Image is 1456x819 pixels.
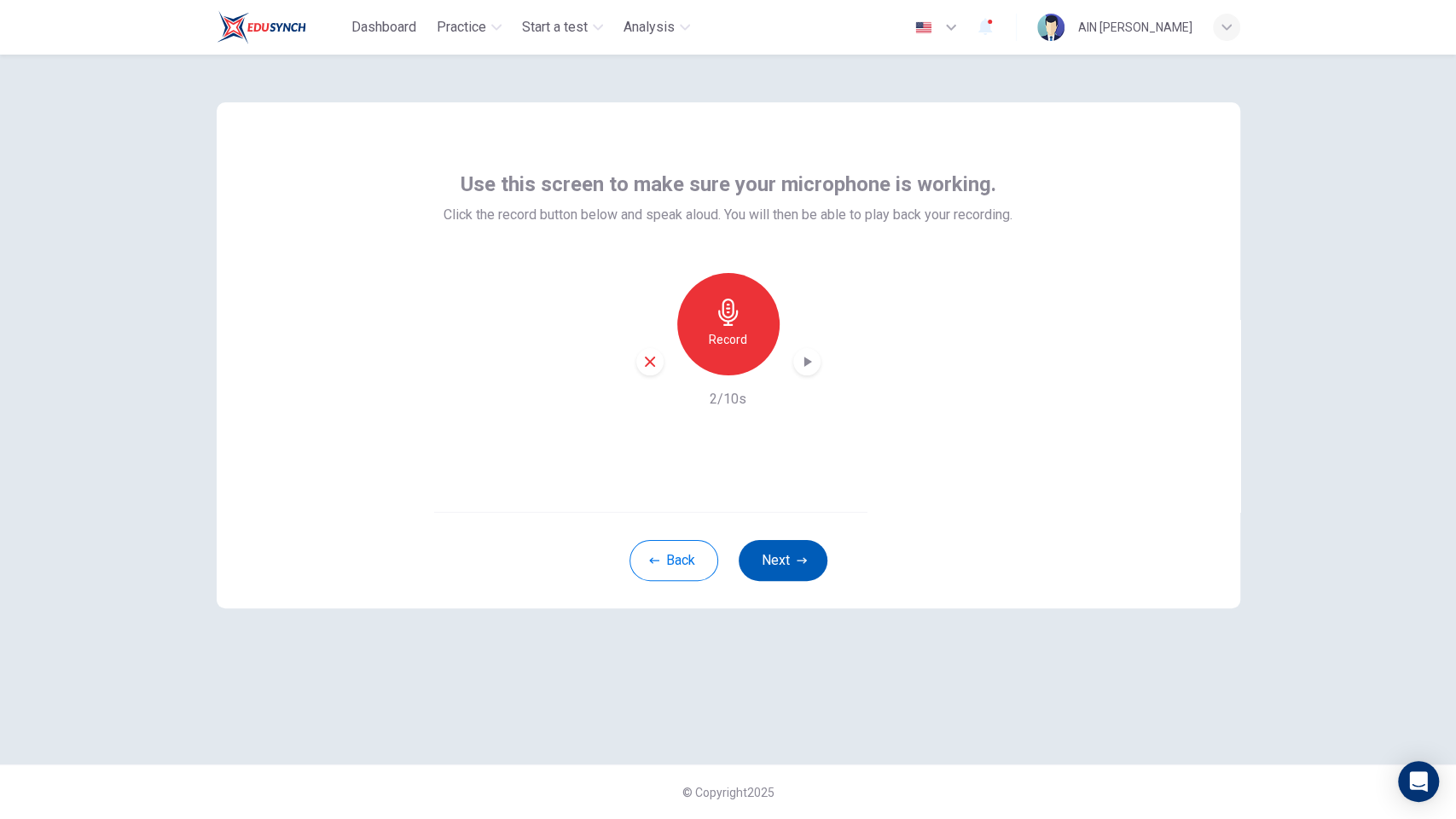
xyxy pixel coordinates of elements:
h6: 2/10s [710,389,746,409]
button: Back [629,540,718,581]
button: Record [677,273,780,375]
span: Use this screen to make sure your microphone is working. [461,171,996,198]
span: Practice [437,17,486,38]
img: Profile picture [1037,14,1064,41]
span: Analysis [624,17,675,38]
h6: Record [709,329,747,350]
div: Open Intercom Messenger [1398,761,1439,802]
img: en [913,21,934,34]
span: Click the record button below and speak aloud. You will then be able to play back your recording. [444,205,1012,225]
div: AIN [PERSON_NAME] [1078,17,1192,38]
button: Analysis [617,12,697,43]
a: EduSynch logo [217,10,345,44]
button: Dashboard [345,12,423,43]
span: Start a test [522,17,588,38]
span: Dashboard [351,17,416,38]
span: © Copyright 2025 [682,786,774,799]
button: Start a test [515,12,610,43]
img: EduSynch logo [217,10,306,44]
button: Next [739,540,827,581]
button: Practice [430,12,508,43]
